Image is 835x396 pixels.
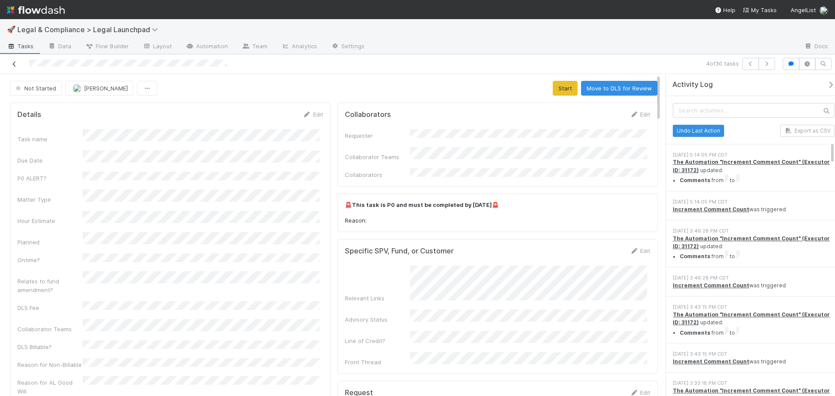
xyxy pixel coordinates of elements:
[672,80,713,89] span: Activity Log
[673,311,830,326] a: The Automation "Increment Comment Count" (Executor ID: 31172)
[630,247,650,254] a: Edit
[673,358,835,366] div: was triggered
[673,227,835,235] div: [DATE] 3:46:28 PM CDT
[680,327,835,337] li: from to
[791,7,816,13] span: AngelList
[274,40,324,54] a: Analytics
[797,40,835,54] a: Docs
[17,378,83,396] div: Reason for AL Good Will
[630,389,650,396] a: Edit
[17,343,83,351] div: DLS Billable?
[17,325,83,333] div: Collaborator Teams
[673,198,835,206] div: [DATE] 5:14:05 PM CDT
[345,336,410,345] div: Line of Credit?
[673,103,835,118] input: Search activities...
[345,153,410,161] div: Collaborator Teams
[673,235,835,261] div: updated:
[17,135,83,143] div: Task name
[17,174,83,183] div: P0 ALERT?
[235,40,274,54] a: Team
[324,40,371,54] a: Settings
[17,303,83,312] div: DLS Fee
[673,282,835,290] div: was triggered
[17,277,83,294] div: Relates to fund amendment?
[780,125,835,137] button: Export as CSV
[17,216,83,225] div: Hour Estimate
[17,110,41,119] h5: Details
[345,358,410,366] div: Front Thread
[179,40,235,54] a: Automation
[136,40,179,54] a: Layout
[345,216,651,225] p: Reason:
[17,195,83,204] div: Matter Type
[680,174,835,185] li: from to
[303,111,323,118] a: Edit
[630,111,650,118] a: Edit
[673,206,835,213] div: was triggered
[85,42,129,50] span: Flow Builder
[41,40,78,54] a: Data
[673,311,835,337] div: updated:
[715,6,735,14] div: Help
[673,159,830,173] a: The Automation "Increment Comment Count" (Executor ID: 31172)
[673,158,835,185] div: updated:
[17,156,83,165] div: Due Date
[7,3,65,17] img: logo-inverted-e16ddd16eac7371096b0.svg
[673,125,724,137] button: Undo Last Action
[673,282,749,289] a: Increment Comment Count
[673,379,835,387] div: [DATE] 3:33:18 PM CDT
[345,294,410,303] div: Relevant Links
[742,6,777,14] a: My Tasks
[345,131,410,140] div: Requester
[345,110,391,119] h5: Collaborators
[553,81,578,96] button: Start
[673,274,835,282] div: [DATE] 3:46:28 PM CDT
[673,303,835,311] div: [DATE] 3:43:15 PM CDT
[14,85,56,92] span: Not Started
[17,256,83,264] div: Ontime?
[680,253,710,260] strong: Comments
[742,7,777,13] span: My Tasks
[345,315,410,324] div: Advisory Status
[345,247,454,256] h5: Specific SPV, Fund, or Customer
[84,85,128,92] span: [PERSON_NAME]
[819,6,828,15] img: avatar_ba76ddef-3fd0-4be4-9bc3-126ad567fcd5.png
[352,201,492,208] strong: This task is P0 and must be completed by [DATE]
[673,206,749,213] a: Increment Comment Count
[673,151,835,159] div: [DATE] 5:14:05 PM CDT
[345,170,410,179] div: Collaborators
[7,42,34,50] span: Tasks
[17,360,83,369] div: Reason for Non-Billable
[17,238,83,246] div: Planned
[73,84,81,93] img: avatar_ba76ddef-3fd0-4be4-9bc3-126ad567fcd5.png
[680,250,835,261] li: from to
[7,26,16,33] span: 🚀
[10,81,62,96] button: Not Started
[680,329,710,336] strong: Comments
[680,177,710,184] strong: Comments
[78,40,136,54] a: Flow Builder
[581,81,658,96] button: Move to DLS for Review
[673,350,835,358] div: [DATE] 3:43:15 PM CDT
[706,59,739,68] span: 4 of 30 tasks
[65,81,134,96] button: [PERSON_NAME]
[673,235,830,250] a: The Automation "Increment Comment Count" (Executor ID: 31172)
[17,25,162,34] span: Legal & Compliance > Legal Launchpad
[673,358,749,365] a: Increment Comment Count
[345,201,651,210] p: 🚨 🚨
